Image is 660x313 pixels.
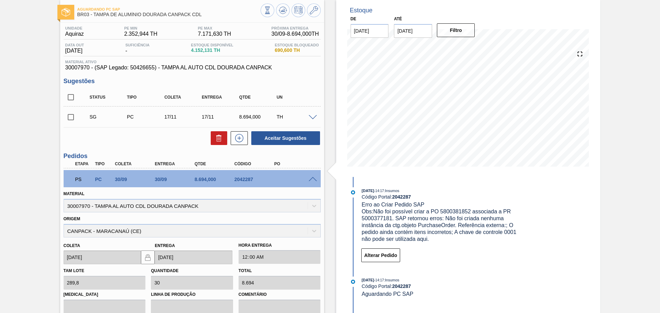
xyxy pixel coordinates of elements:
strong: 2042287 [392,194,411,200]
div: Excluir Sugestões [207,131,227,145]
span: Próxima Entrega [272,26,319,30]
div: Aceitar Sugestões [248,131,321,146]
span: Estoque Disponível [191,43,233,47]
div: - [124,43,151,54]
div: 8.694,000 [193,177,238,182]
span: - 14:17 [374,189,384,193]
label: Até [394,16,402,21]
span: : Insumos [384,189,399,193]
span: Material ativo [65,60,319,64]
span: Estoque Bloqueado [275,43,319,47]
div: Aguardando PC SAP [74,172,94,187]
div: 17/11/2025 [163,114,204,120]
div: Entrega [153,161,198,166]
span: 7.171,630 TH [198,31,231,37]
label: [MEDICAL_DATA] [64,290,146,300]
img: atual [351,190,355,194]
span: 30/09 - 8.694,000 TH [272,31,319,37]
div: 30/09/2025 [113,177,158,182]
div: TH [275,114,317,120]
span: 30007970 - (SAP Legado: 50426655) - TAMPA AL AUTO CDL DOURADA CANPACK [65,65,319,71]
label: Material [64,191,85,196]
span: 4.152,131 TH [191,48,233,53]
div: PO [273,161,317,166]
span: : Insumos [384,278,399,282]
div: 17/11/2025 [200,114,242,120]
h3: Sugestões [64,78,321,85]
span: Aquiraz [65,31,84,37]
div: Etapa [74,161,94,166]
input: dd/mm/yyyy [394,24,432,38]
span: BR03 - TAMPA DE ALUMÍNIO DOURADA CANPACK CDL [77,12,261,17]
span: PE MIN [124,26,157,30]
label: Coleta [64,243,80,248]
span: [DATE] [65,48,84,54]
button: locked [141,250,155,264]
button: Ir ao Master Data / Geral [307,3,321,17]
div: Entrega [200,95,242,100]
div: 30/09/2025 [153,177,198,182]
h3: Pedidos [64,153,321,160]
div: Código [233,161,277,166]
input: dd/mm/yyyy [64,250,141,264]
span: Suficiência [125,43,150,47]
button: Visão Geral dos Estoques [261,3,274,17]
span: [DATE] [362,278,374,282]
strong: 2042287 [392,283,411,289]
div: Coleta [163,95,204,100]
div: Código Portal: [362,194,525,200]
span: [DATE] [362,189,374,193]
div: 2042287 [233,177,277,182]
label: Comentário [239,290,321,300]
img: atual [351,280,355,284]
button: Filtro [437,23,475,37]
label: Hora Entrega [239,241,321,250]
input: dd/mm/yyyy [155,250,232,264]
span: Obs: Não foi possível criar a PO 5800381852 associada a PR 5000377181. SAP retornou erros: Não fo... [362,209,518,242]
div: UN [275,95,317,100]
label: Entrega [155,243,175,248]
input: dd/mm/yyyy [351,24,389,38]
span: Aguardando PC SAP [362,291,413,297]
div: Pedido de Compra [125,114,167,120]
button: Alterar Pedido [361,248,400,262]
div: Pedido de Compra [93,177,114,182]
label: Quantidade [151,268,178,273]
div: Qtde [193,161,238,166]
span: 690,600 TH [275,48,319,53]
div: Nova sugestão [227,131,248,145]
span: Unidade [65,26,84,30]
span: - 14:17 [374,278,384,282]
div: Tipo [125,95,167,100]
label: Total [239,268,252,273]
div: Tipo [93,161,114,166]
div: Código Portal: [362,283,525,289]
div: Coleta [113,161,158,166]
label: Origem [64,216,80,221]
button: Aceitar Sugestões [251,131,320,145]
button: Atualizar Gráfico [276,3,290,17]
span: 2.352,944 TH [124,31,157,37]
span: PE MAX [198,26,231,30]
label: Linha de Produção [151,290,233,300]
p: PS [75,177,92,182]
img: Ícone [62,8,70,16]
label: De [351,16,356,21]
div: 8.694,000 [238,114,279,120]
div: Status [88,95,130,100]
label: Tam lote [64,268,84,273]
div: Qtde [238,95,279,100]
div: Sugestão Criada [88,114,130,120]
span: Erro ao Criar Pedido SAP [362,202,424,208]
span: Data out [65,43,84,47]
span: Aguardando PC SAP [77,7,261,11]
img: locked [144,253,152,261]
button: Programar Estoque [291,3,305,17]
div: Estoque [350,7,373,14]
